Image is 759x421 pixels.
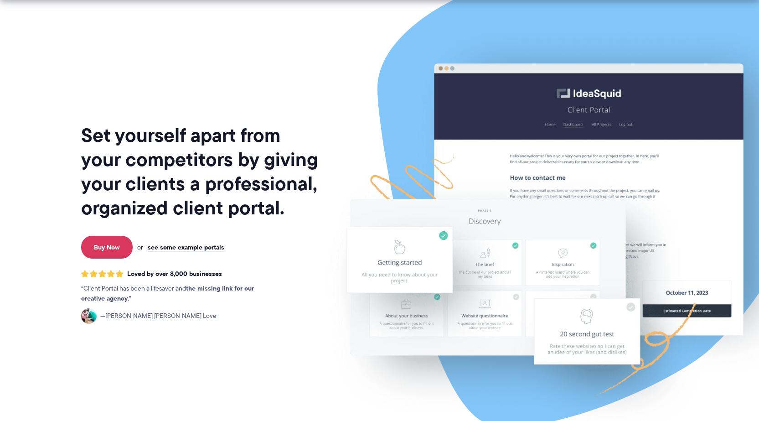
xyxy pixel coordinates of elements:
[81,284,273,304] p: Client Portal has been a lifesaver and .
[100,311,217,321] span: [PERSON_NAME] [PERSON_NAME] Love
[81,123,320,220] h1: Set yourself apart from your competitors by giving your clients a professional, organized client ...
[148,243,224,251] a: see some example portals
[81,236,133,259] a: Buy Now
[137,243,143,251] span: or
[81,283,254,303] strong: the missing link for our creative agency
[127,270,222,278] span: Loved by over 8,000 businesses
